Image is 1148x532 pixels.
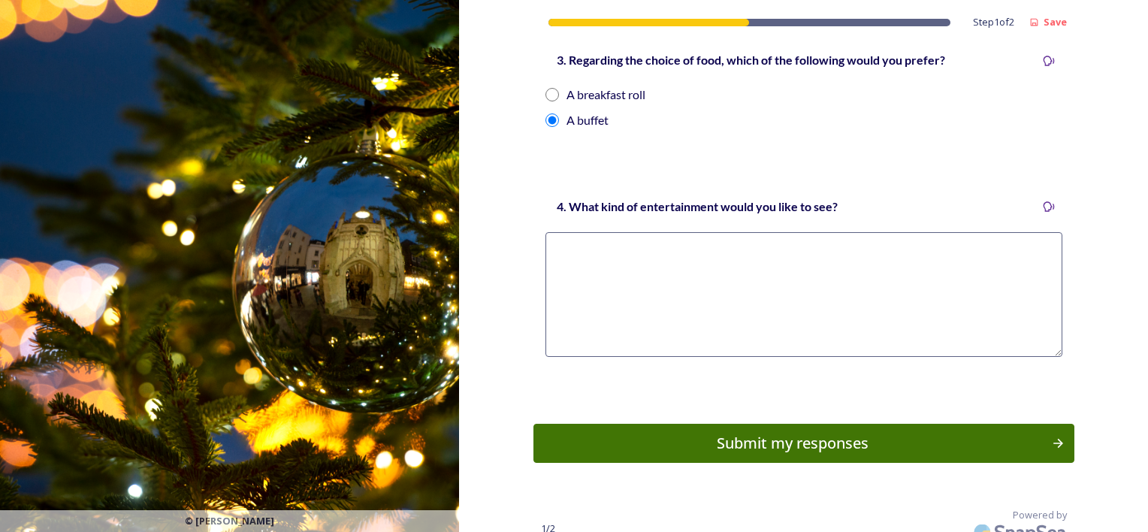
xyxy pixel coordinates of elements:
[566,111,609,129] div: A buffet
[185,514,274,528] span: © [PERSON_NAME]
[566,86,645,104] div: A breakfast roll
[533,424,1074,463] button: Continue
[1044,15,1067,29] strong: Save
[557,53,945,67] strong: 3. Regarding the choice of food, which of the following would you prefer?
[542,432,1044,455] div: Submit my responses
[557,199,838,213] strong: 4. What kind of entertainment would you like to see?
[973,15,1014,29] span: Step 1 of 2
[1013,508,1067,522] span: Powered by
